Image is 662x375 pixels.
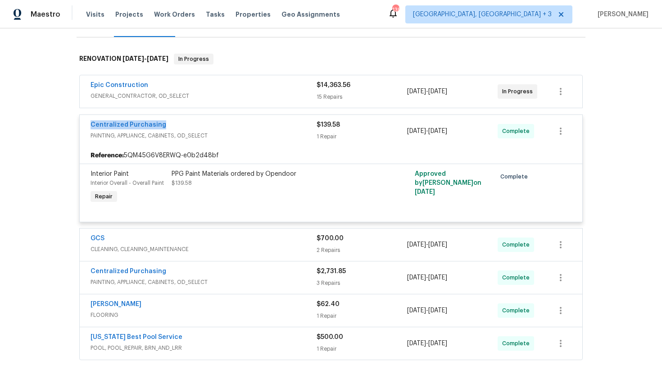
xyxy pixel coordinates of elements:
span: [DATE] [407,128,426,134]
span: [DATE] [407,242,426,248]
span: Complete [502,240,533,249]
span: - [407,87,447,96]
span: PAINTING, APPLIANCE, CABINETS, OD_SELECT [91,131,317,140]
a: Centralized Purchasing [91,268,166,274]
div: 2 Repairs [317,246,407,255]
span: In Progress [175,55,213,64]
span: [DATE] [407,274,426,281]
span: Interior Overall - Overall Paint [91,180,164,186]
span: [DATE] [428,242,447,248]
span: Complete [500,172,531,181]
span: CLEANING, CLEANING_MAINTENANCE [91,245,317,254]
span: PAINTING, APPLIANCE, CABINETS, OD_SELECT [91,278,317,287]
span: $700.00 [317,235,344,242]
span: Properties [236,10,271,19]
b: Reference: [91,151,124,160]
span: Repair [91,192,116,201]
span: $500.00 [317,334,343,340]
span: [DATE] [428,307,447,314]
span: [GEOGRAPHIC_DATA], [GEOGRAPHIC_DATA] + 3 [413,10,552,19]
a: GCS [91,235,104,242]
a: Centralized Purchasing [91,122,166,128]
span: [DATE] [428,88,447,95]
span: Geo Assignments [281,10,340,19]
h6: RENOVATION [79,54,168,64]
span: [DATE] [428,340,447,347]
span: - [407,127,447,136]
span: Projects [115,10,143,19]
span: [DATE] [407,340,426,347]
span: - [122,55,168,62]
span: - [407,240,447,249]
div: 139 [392,5,399,14]
span: - [407,306,447,315]
span: Complete [502,339,533,348]
a: [US_STATE] Best Pool Service [91,334,182,340]
span: Work Orders [154,10,195,19]
span: [PERSON_NAME] [594,10,648,19]
div: 3 Repairs [317,279,407,288]
span: FLOORING [91,311,317,320]
span: [DATE] [147,55,168,62]
a: [PERSON_NAME] [91,301,141,307]
div: PPG Paint Materials ordered by Opendoor [172,169,369,178]
div: 1 Repair [317,311,407,320]
span: GENERAL_CONTRACTOR, OD_SELECT [91,91,317,101]
span: $2,731.85 [317,268,346,274]
span: $139.58 [172,180,192,186]
div: 1 Repair [317,344,407,353]
span: $14,363.56 [317,82,350,88]
span: $139.58 [317,122,340,128]
span: - [407,339,447,348]
span: In Progress [502,87,536,96]
div: 1 Repair [317,132,407,141]
span: [DATE] [428,128,447,134]
span: Visits [86,10,104,19]
span: Complete [502,127,533,136]
span: [DATE] [122,55,144,62]
span: - [407,273,447,282]
div: RENOVATION [DATE]-[DATE]In Progress [77,45,585,73]
span: $62.40 [317,301,340,307]
span: Complete [502,273,533,282]
span: [DATE] [415,189,435,195]
span: Tasks [206,11,225,18]
span: [DATE] [407,307,426,314]
span: Complete [502,306,533,315]
span: [DATE] [428,274,447,281]
div: 15 Repairs [317,92,407,101]
span: POOL, POOL_REPAIR, BRN_AND_LRR [91,343,317,352]
span: Interior Paint [91,171,129,177]
div: 5QM45G6V8ERWQ-e0b2d48bf [80,147,582,164]
span: [DATE] [407,88,426,95]
a: Epic Construction [91,82,148,88]
span: Maestro [31,10,60,19]
span: Approved by [PERSON_NAME] on [415,171,481,195]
